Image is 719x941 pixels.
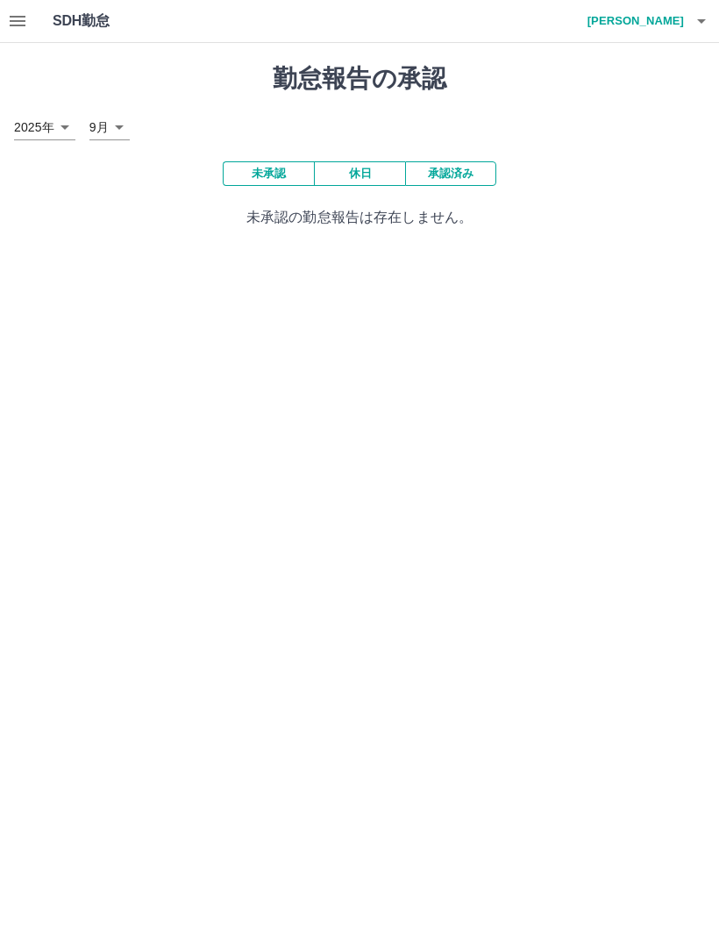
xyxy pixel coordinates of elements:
[14,115,75,140] div: 2025年
[405,161,496,186] button: 承認済み
[14,64,705,94] h1: 勤怠報告の承認
[314,161,405,186] button: 休日
[223,161,314,186] button: 未承認
[14,207,705,228] p: 未承認の勤怠報告は存在しません。
[89,115,130,140] div: 9月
